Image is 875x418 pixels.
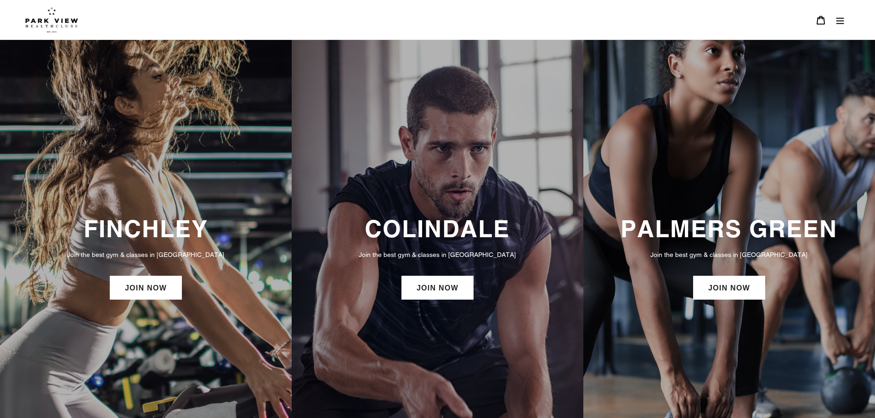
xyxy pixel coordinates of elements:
img: Park view health clubs is a gym near you. [25,7,78,33]
p: Join the best gym & classes in [GEOGRAPHIC_DATA] [593,250,866,260]
a: JOIN NOW: Finchley Membership [110,276,182,300]
h3: PALMERS GREEN [593,215,866,243]
p: Join the best gym & classes in [GEOGRAPHIC_DATA] [301,250,574,260]
a: JOIN NOW: Palmers Green Membership [693,276,765,300]
p: Join the best gym & classes in [GEOGRAPHIC_DATA] [9,250,282,260]
button: Menu [830,10,850,30]
a: JOIN NOW: Colindale Membership [401,276,474,300]
h3: FINCHLEY [9,215,282,243]
h3: COLINDALE [301,215,574,243]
